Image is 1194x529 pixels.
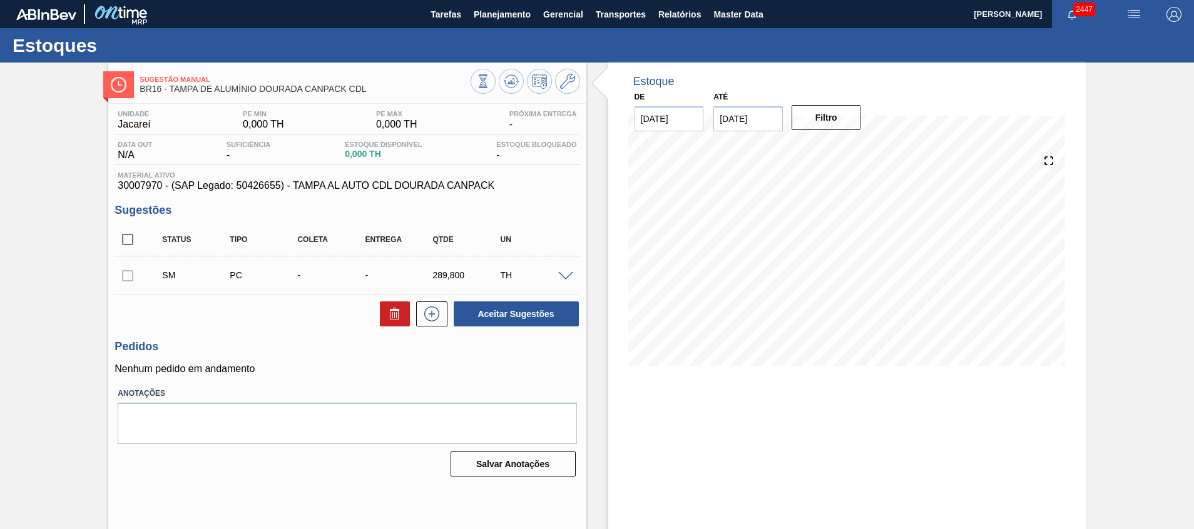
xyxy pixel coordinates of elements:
span: Transportes [596,7,646,22]
img: Ícone [111,77,126,93]
span: Sugestão Manual [140,76,470,83]
span: BR16 - TAMPA DE ALUMÍNIO DOURADA CANPACK CDL [140,84,470,94]
h1: Estoques [13,38,235,53]
div: Entrega [362,235,437,244]
span: Data out [118,141,152,148]
span: Planejamento [474,7,531,22]
div: - [362,270,437,280]
div: - [294,270,369,280]
span: Master Data [713,7,763,22]
img: Logout [1166,7,1181,22]
h3: Sugestões [115,204,579,217]
span: PE MAX [376,110,417,118]
input: dd/mm/yyyy [635,106,704,131]
div: - [506,110,580,130]
div: Coleta [294,235,369,244]
button: Visão Geral dos Estoques [471,69,496,94]
span: Relatórios [658,7,701,22]
span: Material ativo [118,171,576,179]
input: dd/mm/yyyy [713,106,783,131]
p: Nenhum pedido em andamento [115,363,579,375]
span: 0,000 TH [243,119,284,130]
img: TNhmsLtSVTkK8tSr43FrP2fwEKptu5GPRR3wAAAABJRU5ErkJggg== [16,9,76,20]
span: 0,000 TH [345,149,422,159]
span: 0,000 TH [376,119,417,130]
label: Até [713,93,728,101]
label: Anotações [118,385,576,403]
div: Nova sugestão [410,301,447,326]
span: Estoque Disponível [345,141,422,148]
span: 30007970 - (SAP Legado: 50426655) - TAMPA AL AUTO CDL DOURADA CANPACK [118,180,576,191]
h3: Pedidos [115,340,579,353]
div: N/A [115,141,155,161]
span: Estoque Bloqueado [496,141,576,148]
div: 289,800 [429,270,504,280]
span: 2447 [1073,3,1095,16]
button: Programar Estoque [527,69,552,94]
span: Suficiência [227,141,270,148]
button: Atualizar Gráfico [499,69,524,94]
button: Ir ao Master Data / Geral [555,69,580,94]
div: Status [159,235,234,244]
span: Unidade [118,110,150,118]
div: Tipo [227,235,302,244]
button: Filtro [792,105,861,130]
label: De [635,93,645,101]
span: Jacareí [118,119,150,130]
div: Sugestão Manual [159,270,234,280]
div: - [493,141,579,161]
div: Qtde [429,235,504,244]
div: Aceitar Sugestões [447,300,580,328]
img: userActions [1126,7,1141,22]
div: Excluir Sugestões [374,301,410,326]
button: Salvar Anotações [451,451,576,476]
div: Estoque [633,75,675,88]
div: - [223,141,273,161]
div: Pedido de Compra [227,270,302,280]
button: Aceitar Sugestões [454,301,579,326]
span: Tarefas [431,7,461,22]
div: UN [497,235,572,244]
button: Notificações [1052,6,1092,23]
span: Próxima Entrega [509,110,577,118]
span: PE MIN [243,110,284,118]
span: Gerencial [543,7,583,22]
div: TH [497,270,572,280]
